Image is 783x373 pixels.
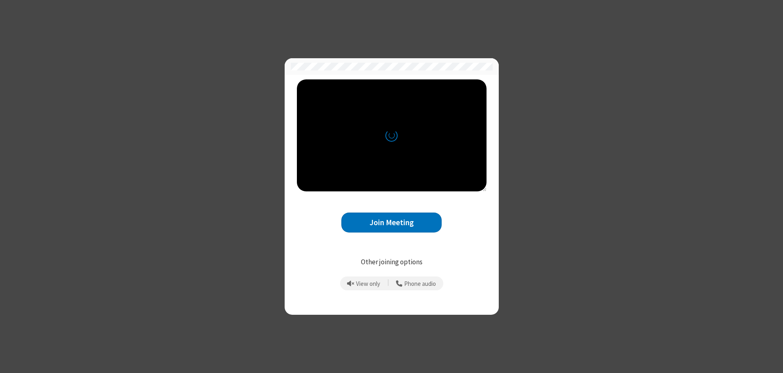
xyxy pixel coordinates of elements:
button: Use your phone for mic and speaker while you view the meeting on this device. [393,276,439,290]
span: View only [356,281,380,287]
p: Other joining options [297,257,487,268]
button: Prevent echo when there is already an active mic and speaker in the room. [344,276,383,290]
span: | [387,278,389,289]
span: Phone audio [404,281,436,287]
button: Join Meeting [341,213,442,233]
